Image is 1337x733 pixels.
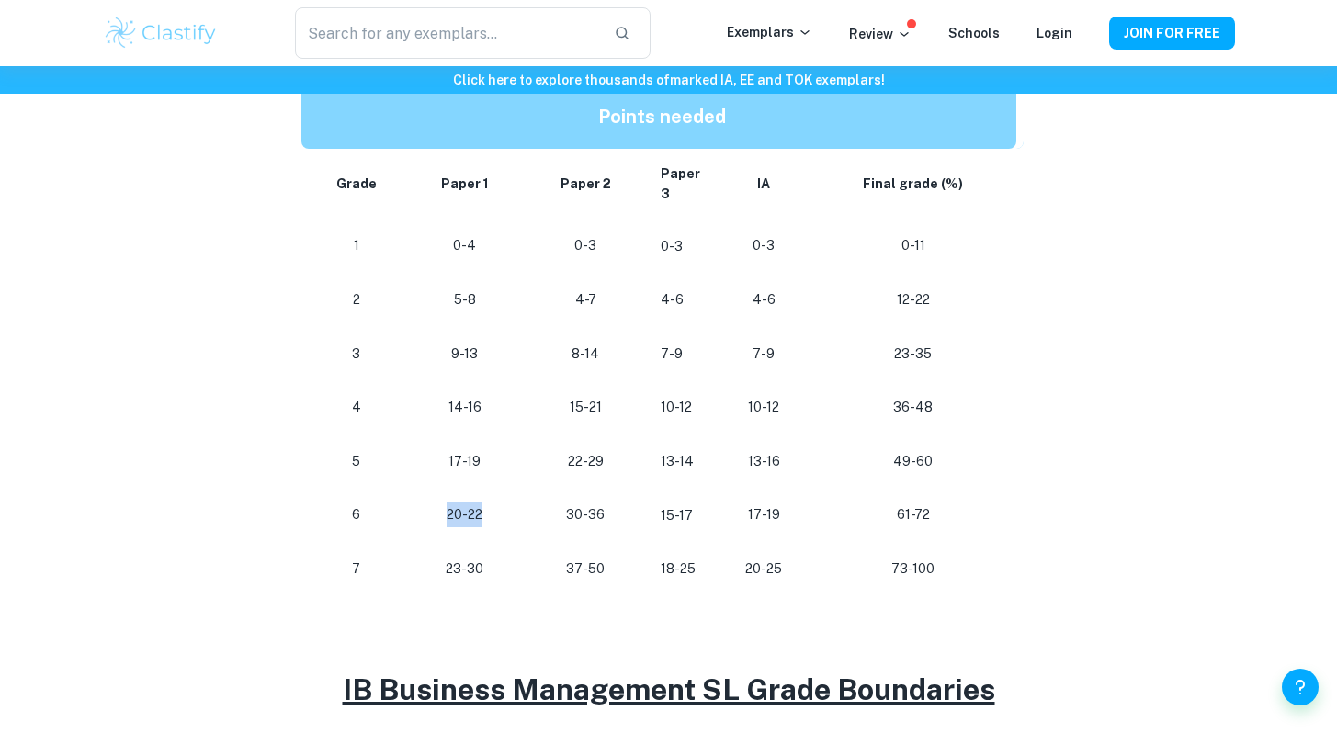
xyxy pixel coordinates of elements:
[103,15,220,51] img: Clastify logo
[948,26,1000,40] a: Schools
[539,288,631,312] p: 4-7
[732,449,796,474] p: 13-16
[539,449,631,474] p: 22-29
[561,176,611,191] strong: Paper 2
[646,273,718,327] td: 4-6
[323,342,390,366] p: 3
[419,502,511,527] p: 20-22
[757,176,770,191] strong: IA
[863,176,963,191] strong: Final grade (%)
[419,342,511,366] p: 9-13
[646,219,718,273] td: 0-3
[419,395,511,420] p: 14-16
[539,557,631,581] p: 37-50
[732,288,796,312] p: 4-6
[1282,669,1319,705] button: Help and Feedback
[419,233,511,258] p: 0-4
[323,449,390,474] p: 5
[727,22,812,42] p: Exemplars
[732,233,796,258] p: 0-3
[419,557,511,581] p: 23-30
[825,288,1002,312] p: 12-22
[732,342,796,366] p: 7-9
[825,557,1002,581] p: 73-100
[849,24,912,44] p: Review
[539,342,631,366] p: 8-14
[825,233,1002,258] p: 0-11
[646,542,718,596] td: 18-25
[661,166,700,201] strong: Paper 3
[646,327,718,381] td: 7-9
[419,449,511,474] p: 17-19
[825,449,1002,474] p: 49-60
[732,502,796,527] p: 17-19
[343,672,995,706] u: IB Business Management SL Grade Boundaries
[825,502,1002,527] p: 61-72
[323,288,390,312] p: 2
[732,395,796,420] p: 10-12
[323,395,390,420] p: 4
[1109,17,1235,50] button: JOIN FOR FREE
[539,233,631,258] p: 0-3
[539,395,631,420] p: 15-21
[419,288,511,312] p: 5-8
[295,7,598,59] input: Search for any exemplars...
[4,70,1333,90] h6: Click here to explore thousands of marked IA, EE and TOK exemplars !
[825,342,1002,366] p: 23-35
[323,233,390,258] p: 1
[336,176,377,191] strong: Grade
[646,434,718,489] td: 13-14
[732,557,796,581] p: 20-25
[646,488,718,542] td: 15-17
[323,502,390,527] p: 6
[825,395,1002,420] p: 36-48
[646,380,718,434] td: 10-12
[598,106,726,128] strong: Points needed
[323,557,390,581] p: 7
[1037,26,1072,40] a: Login
[539,502,631,527] p: 30-36
[441,176,489,191] strong: Paper 1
